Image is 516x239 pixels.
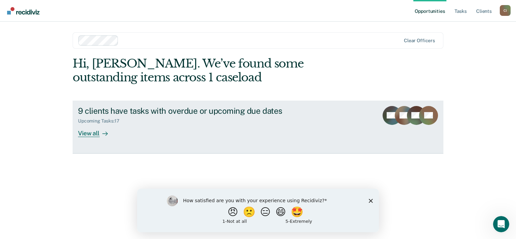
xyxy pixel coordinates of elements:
[137,189,379,232] iframe: Survey by Kim from Recidiviz
[493,216,509,232] iframe: Intercom live chat
[73,101,443,154] a: 9 clients have tasks with overdue or upcoming due datesUpcoming Tasks:17View all
[73,57,369,84] div: Hi, [PERSON_NAME]. We’ve found some outstanding items across 1 caseload
[78,124,116,137] div: View all
[404,38,435,44] div: Clear officers
[7,7,40,15] img: Recidiviz
[78,106,315,116] div: 9 clients have tasks with overdue or upcoming due dates
[500,5,511,16] div: C I
[500,5,511,16] button: Profile dropdown button
[78,118,125,124] div: Upcoming Tasks : 17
